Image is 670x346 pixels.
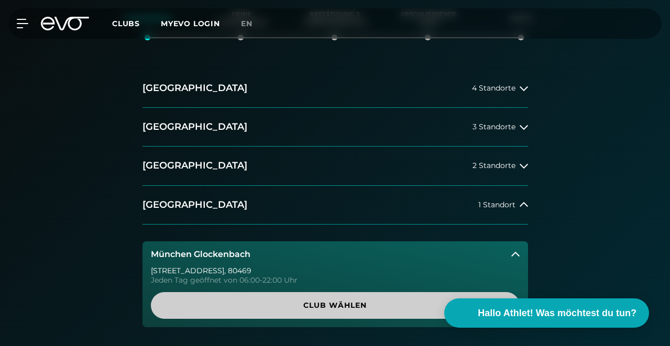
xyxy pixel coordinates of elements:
[142,198,247,211] h2: [GEOGRAPHIC_DATA]
[241,19,252,28] span: en
[142,159,247,172] h2: [GEOGRAPHIC_DATA]
[161,19,220,28] a: MYEVO LOGIN
[151,250,250,259] h3: München Glockenbach
[142,108,528,147] button: [GEOGRAPHIC_DATA]3 Standorte
[142,69,528,108] button: [GEOGRAPHIC_DATA]4 Standorte
[241,18,265,30] a: en
[444,298,649,328] button: Hallo Athlet! Was möchtest du tun?
[112,18,161,28] a: Clubs
[142,120,247,133] h2: [GEOGRAPHIC_DATA]
[142,82,247,95] h2: [GEOGRAPHIC_DATA]
[142,147,528,185] button: [GEOGRAPHIC_DATA]2 Standorte
[478,306,636,320] span: Hallo Athlet! Was möchtest du tun?
[142,186,528,225] button: [GEOGRAPHIC_DATA]1 Standort
[142,241,528,267] button: München Glockenbach
[163,300,507,311] span: Club wählen
[112,19,140,28] span: Clubs
[473,162,515,170] span: 2 Standorte
[478,201,515,209] span: 1 Standort
[473,123,515,131] span: 3 Standorte
[151,267,520,274] div: [STREET_ADDRESS] , 80469
[151,292,520,319] a: Club wählen
[472,84,515,92] span: 4 Standorte
[151,276,520,284] div: Jeden Tag geöffnet von 06:00-22:00 Uhr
